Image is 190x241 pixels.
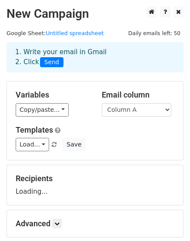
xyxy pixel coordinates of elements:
[16,174,174,183] h5: Recipients
[46,30,103,36] a: Untitled spreadsheet
[16,103,69,117] a: Copy/paste...
[40,57,63,68] span: Send
[102,90,175,100] h5: Email column
[16,138,49,151] a: Load...
[7,30,104,36] small: Google Sheet:
[7,7,183,21] h2: New Campaign
[9,47,181,67] div: 1. Write your email in Gmail 2. Click
[16,90,89,100] h5: Variables
[16,219,174,228] h5: Advanced
[63,138,85,151] button: Save
[16,125,53,134] a: Templates
[125,29,183,38] span: Daily emails left: 50
[16,174,174,196] div: Loading...
[125,30,183,36] a: Daily emails left: 50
